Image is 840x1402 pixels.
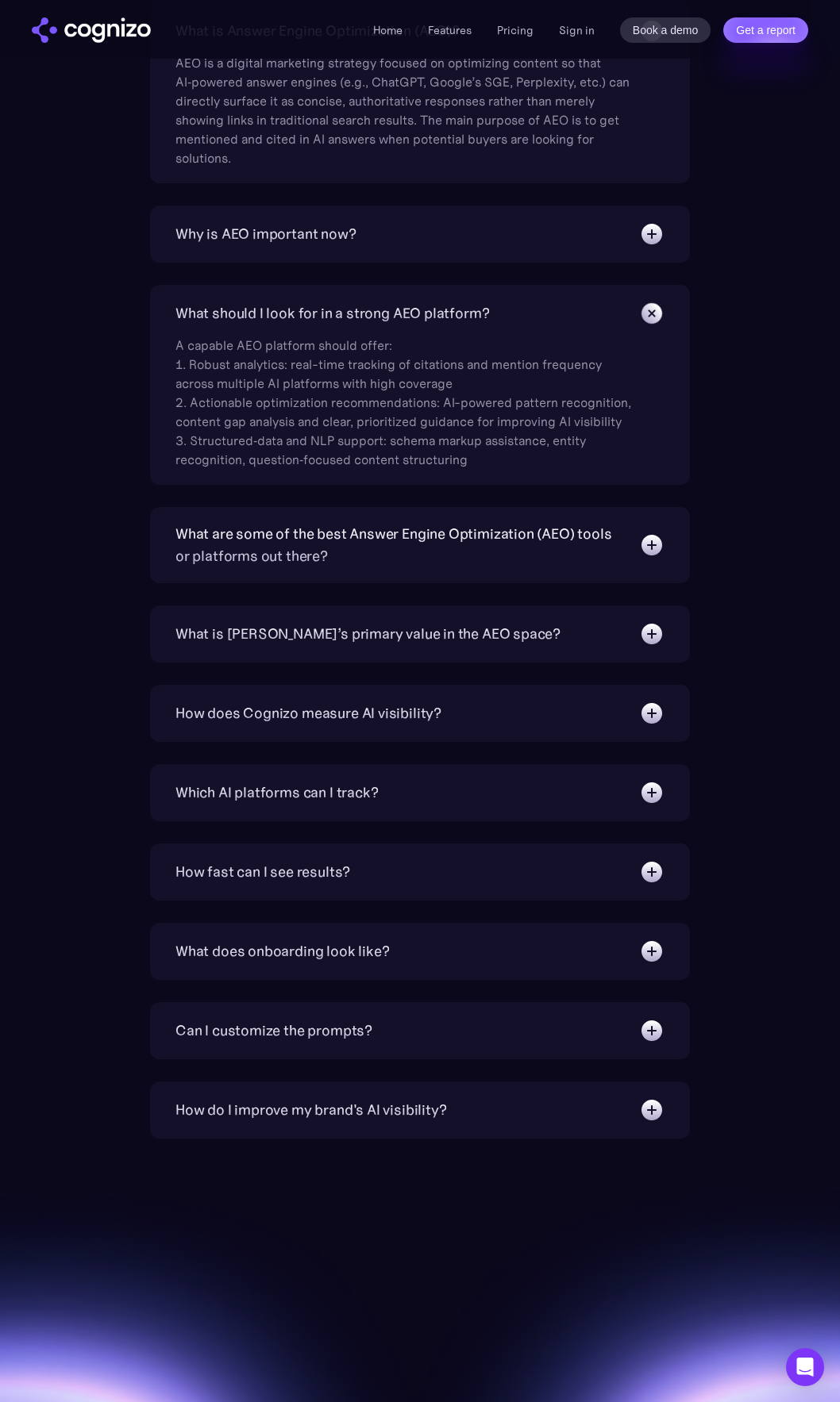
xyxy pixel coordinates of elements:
[32,17,151,43] a: home
[175,782,378,804] div: Which AI platforms can I track?
[175,223,356,245] div: Why is AEO important now?
[786,1348,824,1386] div: Open Intercom Messenger
[497,23,534,37] a: Pricing
[373,23,403,37] a: Home
[32,17,151,43] img: cognizo logo
[723,17,808,43] a: Get a report
[175,940,389,962] div: What does onboarding look like?
[175,702,441,724] div: How does Cognizo measure AI visibility?
[175,1020,372,1042] div: Can I customize the prompts?
[175,302,489,325] div: What should I look for in a strong AEO platform?
[175,44,636,167] div: AEO is a digital marketing strategy focused on optimizing content so that AI‑powered answer engin...
[428,23,472,37] a: Features
[175,623,561,645] div: What is [PERSON_NAME]’s primary value in the AEO space?
[175,523,623,567] div: What are some of the best Answer Engine Optimization (AEO) tools or platforms out there?
[620,17,711,43] a: Book a demo
[175,326,636,469] div: A capable AEO platform should offer: 1. Robust analytics: real-time tracking of citations and men...
[175,1099,446,1121] div: How do I improve my brand's AI visibility?
[559,21,595,40] a: Sign in
[175,861,350,883] div: How fast can I see results?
